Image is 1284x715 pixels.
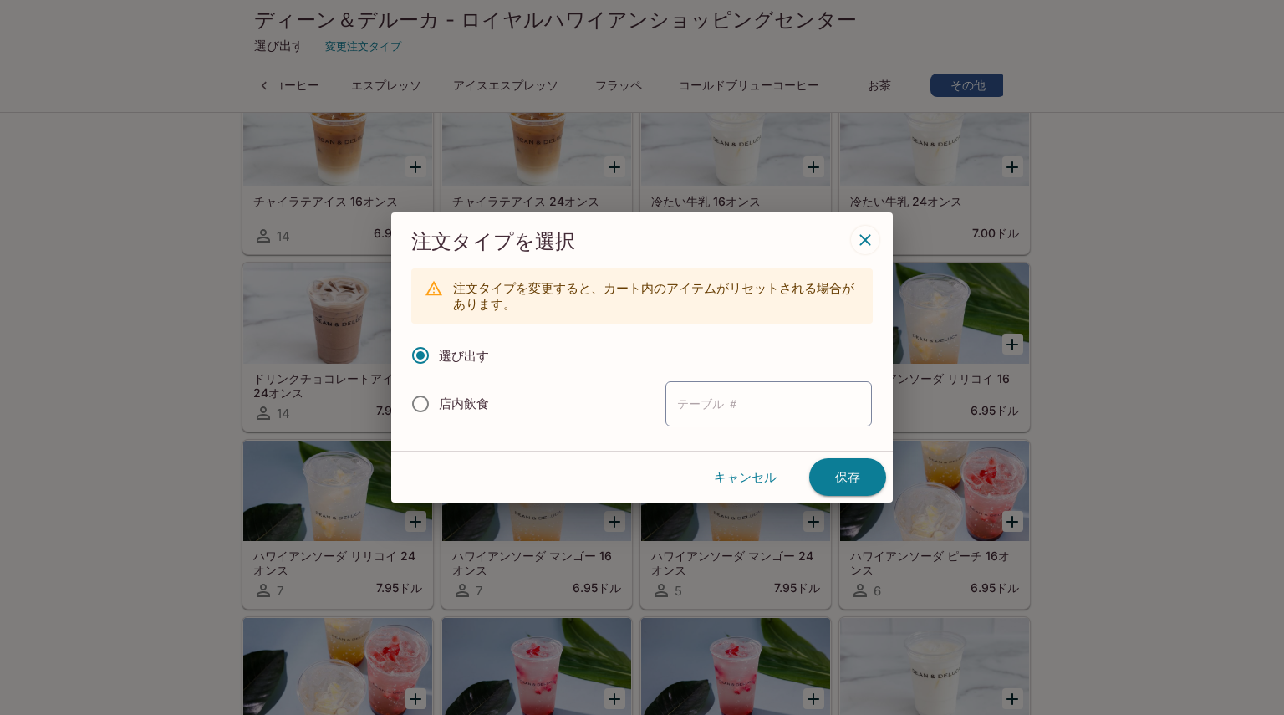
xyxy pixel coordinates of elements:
[809,458,886,496] button: 保存
[714,468,777,484] font: キャンセル
[835,468,860,484] font: 保存
[439,348,489,364] font: 選び出す
[453,280,854,312] font: 注文タイプを変更すると、カート内のアイテムがリセットされる場合があります。
[411,230,575,254] font: 注文タイプを選択
[665,381,872,426] input: テーブル ＃
[688,459,802,495] button: キャンセル
[439,396,489,411] font: 店内飲食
